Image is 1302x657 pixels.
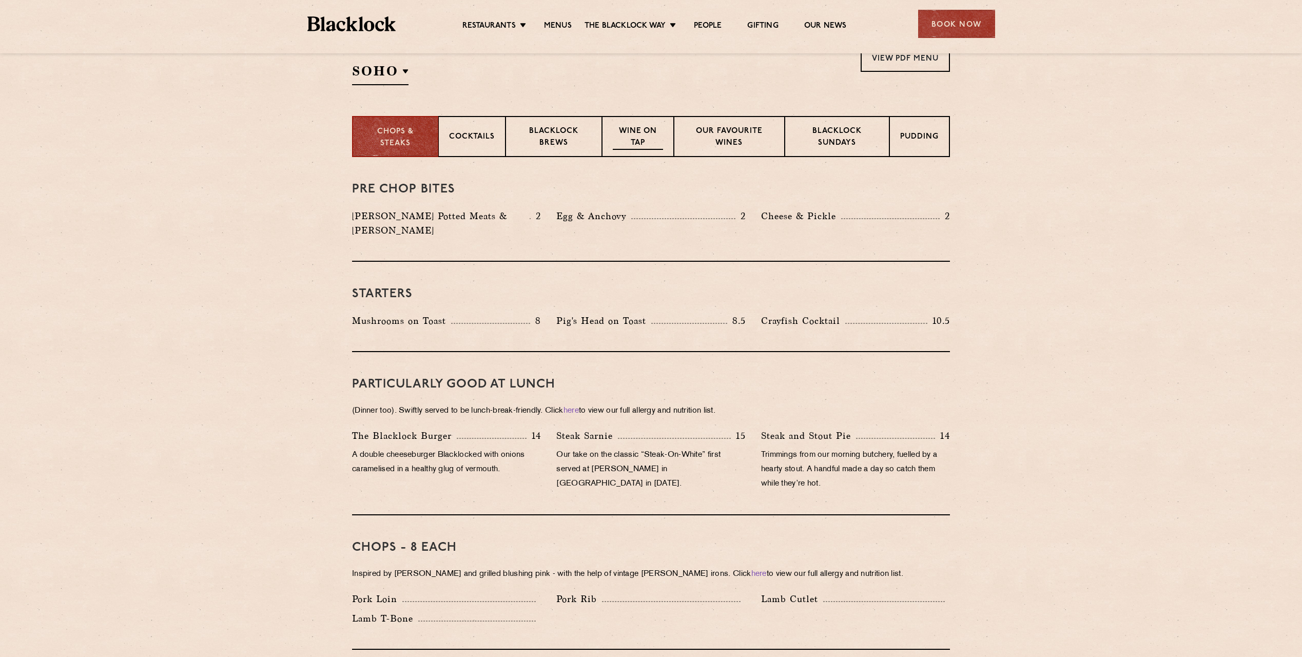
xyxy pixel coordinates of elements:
p: Steak Sarnie [556,429,618,443]
p: Crayfish Cocktail [761,314,845,328]
p: Steak and Stout Pie [761,429,856,443]
h3: Chops - 8 each [352,541,950,554]
a: here [563,407,579,415]
p: Cocktails [449,131,495,144]
a: View PDF Menu [861,44,950,72]
h2: SOHO [352,62,409,85]
p: Pudding [900,131,939,144]
p: Trimmings from our morning butchery, fuelled by a hearty stout. A handful made a day so catch the... [761,448,950,491]
p: Pig's Head on Toast [556,314,651,328]
p: 8 [530,314,541,327]
a: Restaurants [462,21,516,32]
div: Book Now [918,10,995,38]
a: The Blacklock Way [585,21,666,32]
p: Mushrooms on Toast [352,314,451,328]
a: People [694,21,722,32]
p: 8.5 [727,314,746,327]
p: 2 [735,209,746,223]
p: A double cheeseburger Blacklocked with onions caramelised in a healthy glug of vermouth. [352,448,541,477]
p: 14 [935,429,950,442]
p: Lamb Cutlet [761,592,823,606]
p: Cheese & Pickle [761,209,841,223]
p: Blacklock Brews [516,126,591,150]
a: Menus [544,21,572,32]
h3: Pre Chop Bites [352,183,950,196]
a: here [751,570,767,578]
p: Blacklock Sundays [795,126,879,150]
p: Wine on Tap [613,126,663,150]
p: 2 [531,209,541,223]
p: Chops & Steaks [363,126,427,149]
p: 14 [527,429,541,442]
a: Our News [804,21,847,32]
a: Gifting [747,21,778,32]
p: The Blacklock Burger [352,429,457,443]
p: (Dinner too). Swiftly served to be lunch-break-friendly. Click to view our full allergy and nutri... [352,404,950,418]
p: Pork Rib [556,592,602,606]
p: Egg & Anchovy [556,209,631,223]
img: BL_Textured_Logo-footer-cropped.svg [307,16,396,31]
p: Lamb T-Bone [352,611,418,626]
p: 15 [731,429,746,442]
h3: Starters [352,287,950,301]
p: Inspired by [PERSON_NAME] and grilled blushing pink - with the help of vintage [PERSON_NAME] iron... [352,567,950,582]
p: 2 [940,209,950,223]
p: 10.5 [927,314,950,327]
p: Our take on the classic “Steak-On-White” first served at [PERSON_NAME] in [GEOGRAPHIC_DATA] in [D... [556,448,745,491]
p: Pork Loin [352,592,402,606]
p: Our favourite wines [685,126,773,150]
h3: PARTICULARLY GOOD AT LUNCH [352,378,950,391]
p: [PERSON_NAME] Potted Meats & [PERSON_NAME] [352,209,530,238]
